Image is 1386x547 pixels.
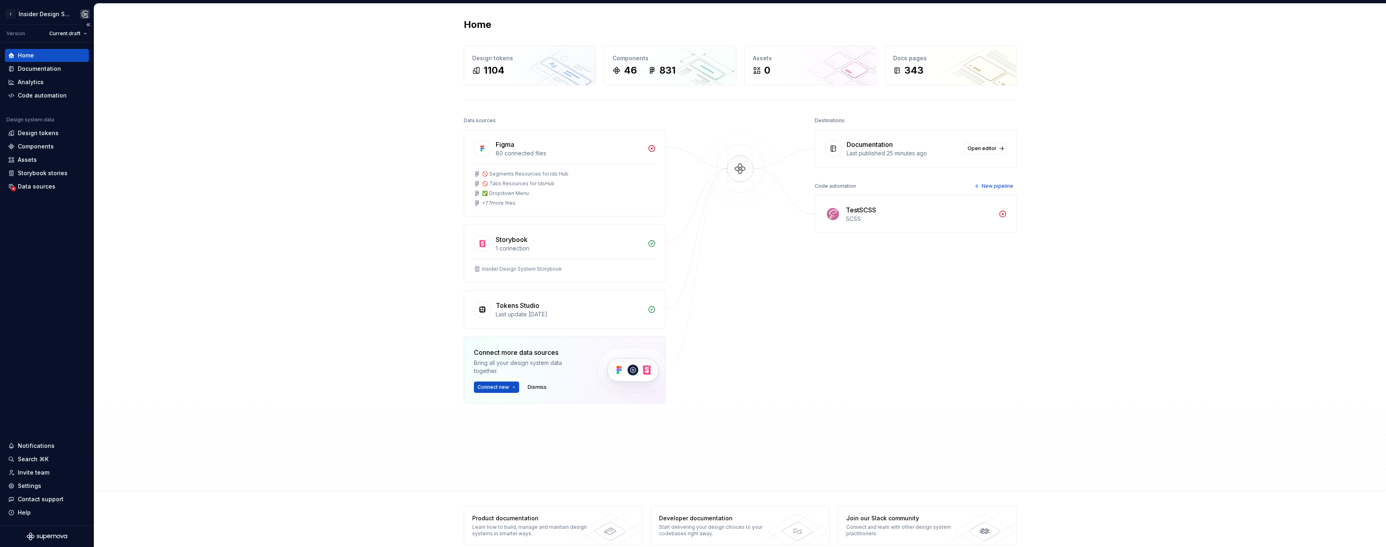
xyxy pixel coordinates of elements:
a: Assets0 [744,46,877,85]
div: Product documentation [472,514,590,522]
div: Code automation [815,180,856,192]
div: Learn how to build, manage and maintain design systems in smarter ways. [472,524,590,537]
span: Dismiss [528,384,547,390]
div: + 77 more files [482,200,516,206]
div: 🚫 Segments Resources for Ids Hub [482,171,568,177]
a: Storybook1 connectionInsider Design System Storybook [464,225,666,282]
div: Connect and learn with other design system practitioners. [846,524,964,537]
div: Last published 25 minutes ago [847,149,959,157]
div: Storybook stories [18,169,68,177]
a: Storybook stories [5,167,89,180]
a: Design tokens [5,127,89,140]
a: Tokens StudioLast update [DATE] [464,290,666,329]
div: Assets [753,54,868,62]
div: Figma [496,140,514,149]
a: Assets [5,153,89,166]
button: Help [5,506,89,519]
div: I [6,9,15,19]
a: Invite team [5,466,89,479]
a: Join our Slack communityConnect and learn with other design system practitioners. [838,506,1017,545]
div: 1 connection [496,244,643,252]
div: 0 [764,64,770,77]
a: Figma80 connected files🚫 Segments Resources for Ids Hub🚫 Tabs Resources for IdsHub✅ Dropdown Menu... [464,129,666,216]
button: Collapse sidebar [82,19,94,30]
div: Start delivering your design choices to your codebases right away. [659,524,777,537]
div: Notifications [18,442,55,450]
div: Design tokens [18,129,59,137]
a: Home [5,49,89,62]
button: Contact support [5,493,89,506]
div: TestSCSS [846,205,876,215]
div: Bring all your design system data together. [474,359,583,375]
button: New pipeline [972,180,1017,192]
div: 80 connected files [496,149,643,157]
div: Connect more data sources [474,348,583,357]
div: 831 [659,64,676,77]
div: Docs pages [893,54,1008,62]
div: 🚫 Tabs Resources for IdsHub [482,180,555,187]
button: Connect new [474,382,519,393]
img: Cagdas yildirim [80,9,90,19]
div: 343 [904,64,923,77]
div: Version [6,30,25,37]
a: Data sources [5,180,89,193]
div: Documentation [18,65,61,73]
a: Developer documentationStart delivering your design choices to your codebases right away. [651,506,830,545]
div: Storybook [496,235,528,244]
div: Data sources [464,115,496,126]
div: Assets [18,156,37,164]
div: Last update [DATE] [496,310,643,318]
a: Analytics [5,76,89,89]
a: Documentation [5,62,89,75]
div: Components [18,142,54,151]
a: Code automation [5,89,89,102]
div: Contact support [18,495,63,503]
div: Insider Design System [19,10,70,18]
div: Help [18,509,31,517]
a: Design tokens1104 [464,46,596,85]
button: Current draft [46,28,91,39]
button: IInsider Design SystemCagdas yildirim [2,5,92,23]
button: Search ⌘K [5,453,89,466]
button: Dismiss [524,382,550,393]
button: Notifications [5,439,89,452]
div: Home [18,51,34,59]
svg: Supernova Logo [27,532,67,541]
a: Components [5,140,89,153]
a: Components46831 [604,46,736,85]
div: Invite team [18,469,49,477]
div: ✅ Dropdown Menu [482,190,529,197]
a: Docs pages343 [885,46,1017,85]
div: Components [613,54,728,62]
div: Design tokens [472,54,587,62]
div: Design system data [6,117,54,123]
div: Settings [18,482,41,490]
div: 1104 [484,64,505,77]
span: New pipeline [982,183,1013,189]
div: Code automation [18,91,67,100]
a: Product documentationLearn how to build, manage and maintain design systems in smarter ways. [464,506,643,545]
div: Data sources [18,182,55,191]
span: Connect new [477,384,509,390]
span: Open editor [968,145,997,152]
div: Developer documentation [659,514,777,522]
div: Documentation [847,140,893,149]
div: Destinations [815,115,845,126]
a: Settings [5,479,89,492]
div: SCSS [846,215,994,223]
span: Current draft [49,30,80,37]
div: 46 [624,64,637,77]
div: Insider Design System Storybook [482,266,562,272]
div: Search ⌘K [18,455,49,463]
div: Analytics [18,78,44,86]
div: Join our Slack community [846,514,964,522]
h2: Home [464,18,491,31]
a: Open editor [964,143,1007,154]
div: Tokens Studio [496,301,539,310]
